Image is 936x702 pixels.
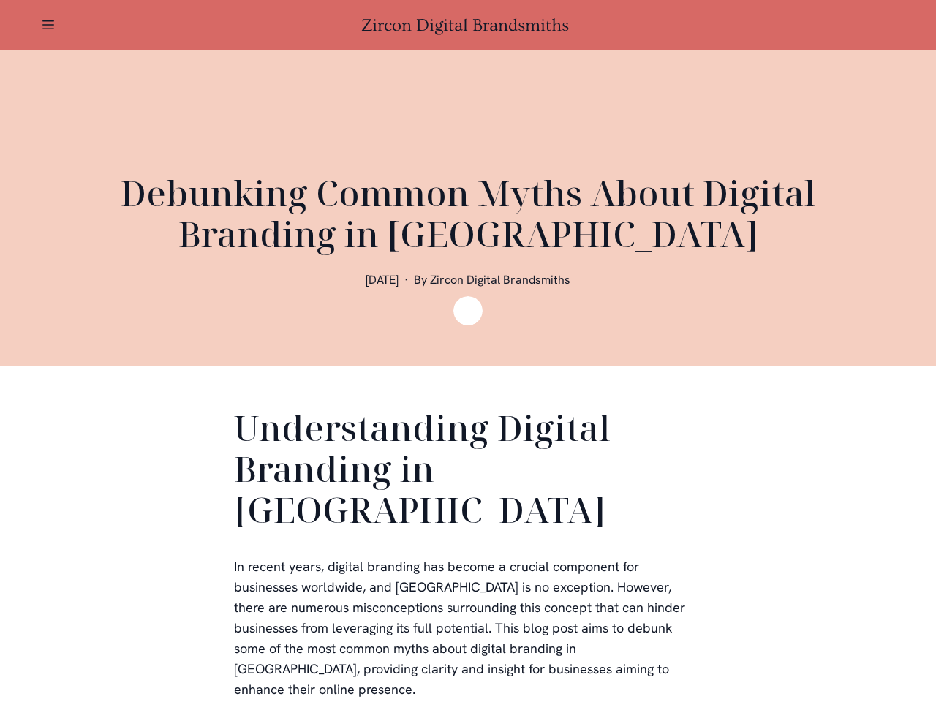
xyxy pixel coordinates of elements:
[453,296,483,325] img: Zircon Digital Brandsmiths
[414,272,570,287] span: By Zircon Digital Brandsmiths
[366,272,399,287] span: [DATE]
[361,15,575,35] a: Zircon Digital Brandsmiths
[234,556,702,700] p: In recent years, digital branding has become a crucial component for businesses worldwide, and [G...
[117,173,819,254] h1: Debunking Common Myths About Digital Branding in [GEOGRAPHIC_DATA]
[234,407,702,536] h2: Understanding Digital Branding in [GEOGRAPHIC_DATA]
[404,272,408,287] span: ·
